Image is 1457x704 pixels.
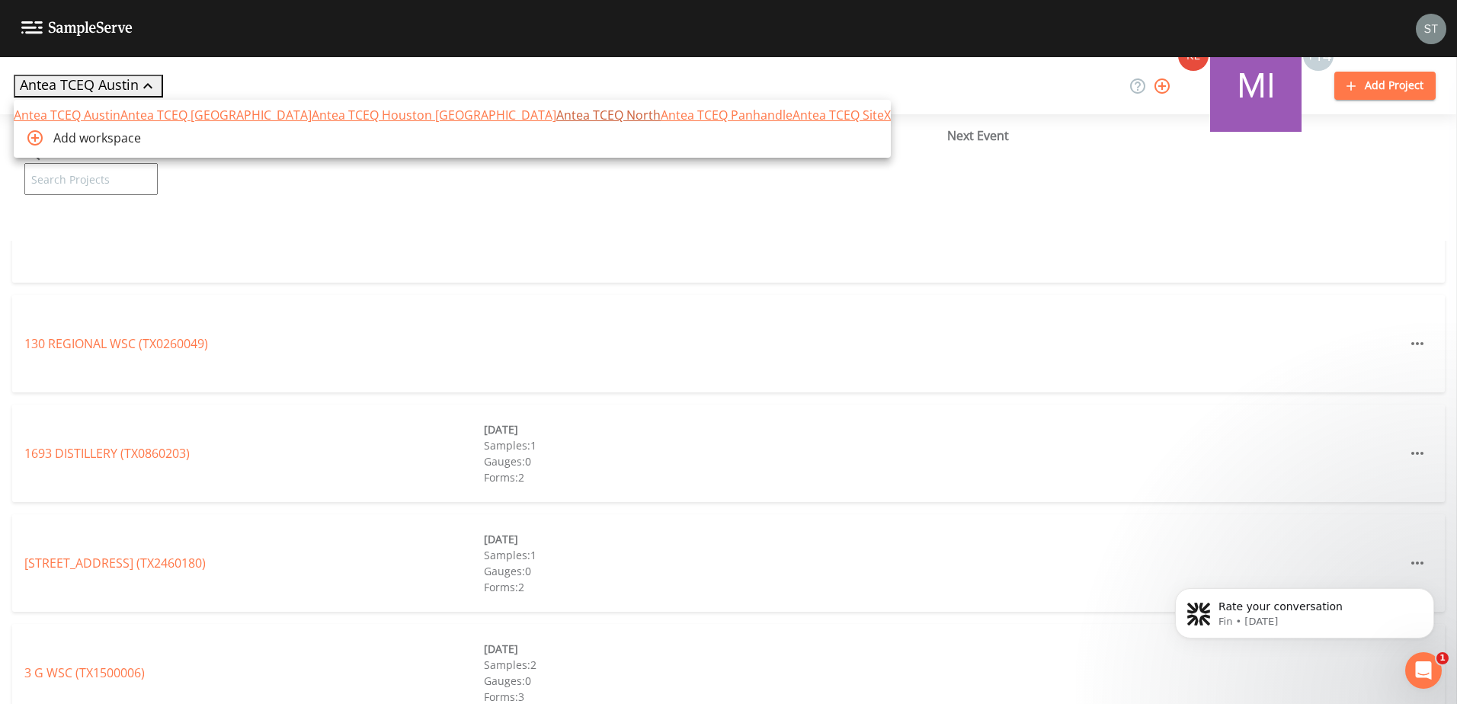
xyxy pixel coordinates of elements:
[1436,652,1449,664] span: 1
[661,107,793,123] a: Antea TCEQ Panhandle
[1405,652,1442,689] iframe: Intercom live chat
[53,129,879,147] span: Add workspace
[14,107,120,123] a: Antea TCEQ Austin
[793,107,891,123] a: Antea TCEQ SiteX
[1152,556,1457,663] iframe: Intercom notifications message
[556,107,661,123] a: Antea TCEQ North
[120,107,312,123] a: Antea TCEQ [GEOGRAPHIC_DATA]
[312,107,556,123] a: Antea TCEQ Houston [GEOGRAPHIC_DATA]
